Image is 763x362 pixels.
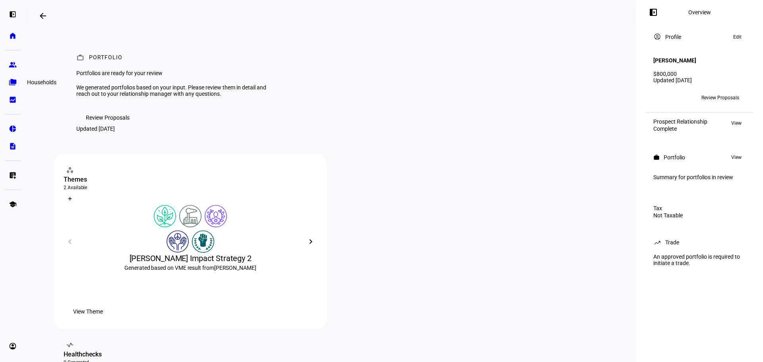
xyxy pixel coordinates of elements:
[5,121,21,137] a: pie_chart
[9,171,17,179] eth-mat-symbol: list_alt_add
[731,118,742,128] span: View
[66,341,74,349] mat-icon: vital_signs
[665,34,681,40] div: Profile
[5,57,21,73] a: group
[688,9,711,15] div: Overview
[5,138,21,154] a: description
[9,32,17,40] eth-mat-symbol: home
[649,250,750,269] div: An approved portfolio is required to initiate a trade.
[9,61,17,69] eth-mat-symbol: group
[653,77,746,83] div: Updated [DATE]
[727,153,746,162] button: View
[9,10,17,18] eth-mat-symbol: left_panel_open
[154,205,176,227] img: climateChange.colored.svg
[76,110,139,126] button: Review Proposals
[731,153,742,162] span: View
[653,33,661,41] mat-icon: account_circle
[701,91,739,104] span: Review Proposals
[653,126,707,132] div: Complete
[9,342,17,350] eth-mat-symbol: account_circle
[179,205,201,227] img: pollution.colored.svg
[64,253,317,264] div: [PERSON_NAME] Impact Strategy 2
[5,74,21,90] a: folder_copy
[5,28,21,44] a: home
[64,304,112,319] button: View Theme
[653,118,707,125] div: Prospect Relationship
[653,238,746,247] eth-panel-overview-card-header: Trade
[73,304,103,319] span: View Theme
[727,118,746,128] button: View
[653,212,746,219] div: Not Taxable
[64,184,317,191] div: 2 Available
[64,175,317,184] div: Themes
[653,238,661,246] mat-icon: trending_up
[9,78,17,86] eth-mat-symbol: folder_copy
[5,92,21,108] a: bid_landscape
[729,32,746,42] button: Edit
[64,264,317,272] div: Generated based on VME result from
[76,84,272,97] div: We generated portfolios based on your input. Please review them in detail and reach out to your r...
[653,71,746,77] div: $800,000
[38,11,48,21] mat-icon: arrow_backwards
[653,205,746,211] div: Tax
[64,350,317,359] div: Healthchecks
[205,205,227,227] img: corporateEthics.colored.svg
[306,237,316,246] mat-icon: chevron_right
[653,174,746,180] div: Summary for portfolios in review
[76,126,115,132] div: Updated [DATE]
[653,153,746,162] eth-panel-overview-card-header: Portfolio
[192,230,214,253] img: racialJustice.colored.svg
[89,54,122,62] div: Portfolio
[9,96,17,104] eth-mat-symbol: bid_landscape
[76,54,84,62] mat-icon: work
[86,110,130,126] span: Review Proposals
[664,154,685,161] div: Portfolio
[653,32,746,42] eth-panel-overview-card-header: Profile
[695,91,746,104] button: Review Proposals
[214,265,256,271] span: [PERSON_NAME]
[649,8,658,17] mat-icon: left_panel_open
[9,200,17,208] eth-mat-symbol: school
[653,154,660,161] mat-icon: work
[733,32,742,42] span: Edit
[9,125,17,133] eth-mat-symbol: pie_chart
[167,230,189,253] img: humanRights.colored.svg
[653,57,696,64] h4: [PERSON_NAME]
[9,142,17,150] eth-mat-symbol: description
[665,239,679,246] div: Trade
[24,77,60,87] div: Households
[66,166,74,174] mat-icon: workspaces
[76,70,272,76] div: Portfolios are ready for your review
